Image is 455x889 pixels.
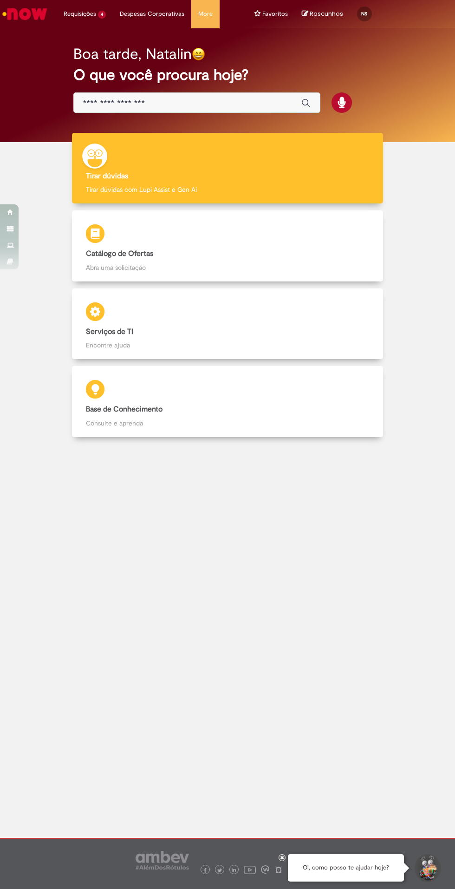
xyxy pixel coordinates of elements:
[86,249,153,258] b: Catálogo de Ofertas
[310,9,343,18] span: Rascunhos
[64,9,96,19] span: Requisições
[49,366,406,437] a: Base de Conhecimento Consulte e aprenda
[302,9,343,18] a: No momento, sua lista de rascunhos tem 0 Itens
[49,288,406,360] a: Serviços de TI Encontre ajuda
[361,11,367,17] span: NS
[136,851,189,869] img: logo_footer_ambev_rotulo_gray.png
[232,868,236,873] img: logo_footer_linkedin.png
[86,327,133,336] b: Serviços de TI
[203,868,208,873] img: logo_footer_facebook.png
[274,865,283,874] img: logo_footer_naosei.png
[49,133,406,204] a: Tirar dúvidas Tirar dúvidas com Lupi Assist e Gen Ai
[86,340,369,350] p: Encontre ajuda
[192,47,205,61] img: happy-face.png
[86,171,128,181] b: Tirar dúvidas
[49,210,406,281] a: Catálogo de Ofertas Abra uma solicitação
[86,263,369,272] p: Abra uma solicitação
[262,9,288,19] span: Favoritos
[73,67,382,83] h2: O que você procura hoje?
[217,868,222,873] img: logo_footer_twitter.png
[261,865,269,874] img: logo_footer_workplace.png
[413,854,441,882] button: Iniciar Conversa de Suporte
[86,405,162,414] b: Base de Conhecimento
[198,9,213,19] span: More
[120,9,184,19] span: Despesas Corporativas
[86,418,369,428] p: Consulte e aprenda
[73,46,192,62] h2: Boa tarde, Natalin
[98,11,106,19] span: 4
[244,863,256,876] img: logo_footer_youtube.png
[86,185,369,194] p: Tirar dúvidas com Lupi Assist e Gen Ai
[288,854,404,882] div: Oi, como posso te ajudar hoje?
[1,5,49,23] img: ServiceNow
